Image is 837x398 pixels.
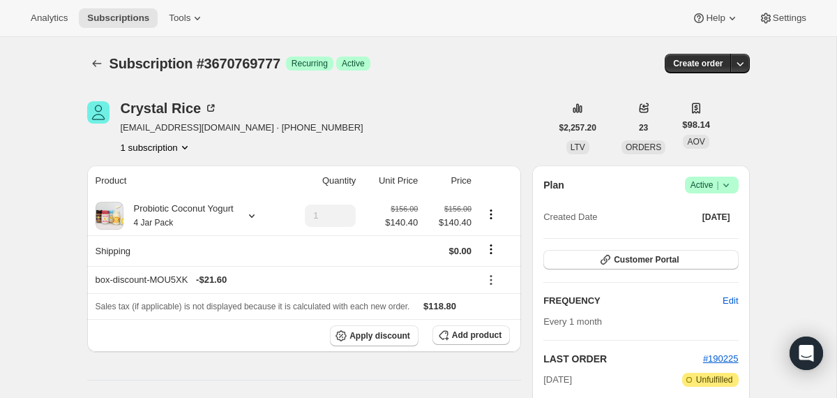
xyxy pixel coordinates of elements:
[543,294,723,308] h2: FREQUENCY
[87,235,283,266] th: Shipping
[543,352,703,366] h2: LAST ORDER
[121,101,218,115] div: Crystal Rice
[349,330,410,341] span: Apply discount
[714,290,746,312] button: Edit
[543,250,738,270] button: Customer Portal
[123,202,234,230] div: Probiotic Coconut Yogurt
[385,216,418,230] span: $140.40
[694,207,739,227] button: [DATE]
[773,13,806,24] span: Settings
[703,353,739,364] a: #190225
[703,352,739,366] button: #190225
[614,254,679,265] span: Customer Portal
[449,246,472,256] span: $0.00
[551,118,605,138] button: $2,257.20
[682,118,710,132] span: $98.14
[283,165,361,196] th: Quantity
[687,137,704,147] span: AOV
[96,302,410,311] span: Sales tax (if applicable) is not displayed because it is calculated with each new order.
[790,337,823,370] div: Open Intercom Messenger
[422,165,476,196] th: Price
[691,178,733,192] span: Active
[631,118,656,138] button: 23
[684,8,747,28] button: Help
[330,325,418,346] button: Apply discount
[571,142,585,152] span: LTV
[751,8,815,28] button: Settings
[134,218,174,228] small: 4 Jar Pack
[706,13,725,24] span: Help
[31,13,68,24] span: Analytics
[426,216,472,230] span: $140.40
[639,122,648,133] span: 23
[480,242,502,257] button: Shipping actions
[160,8,213,28] button: Tools
[480,207,502,222] button: Product actions
[121,121,363,135] span: [EMAIL_ADDRESS][DOMAIN_NAME] · [PHONE_NUMBER]
[96,273,472,287] div: box-discount-MOU5XK
[543,316,602,327] span: Every 1 month
[543,373,572,387] span: [DATE]
[702,212,730,223] span: [DATE]
[169,13,190,24] span: Tools
[360,165,422,196] th: Unit Price
[196,273,227,287] span: - $21.60
[452,330,502,341] span: Add product
[87,165,283,196] th: Product
[432,325,510,345] button: Add product
[110,56,280,71] span: Subscription #3670769777
[673,58,723,69] span: Create order
[423,301,456,311] span: $118.80
[559,122,596,133] span: $2,257.20
[543,210,597,224] span: Created Date
[96,202,123,230] img: product img
[626,142,661,152] span: ORDERS
[79,8,158,28] button: Subscriptions
[716,179,718,191] span: |
[342,58,365,69] span: Active
[444,205,472,213] small: $156.00
[723,294,738,308] span: Edit
[696,374,733,385] span: Unfulfilled
[391,205,418,213] small: $156.00
[292,58,328,69] span: Recurring
[543,178,564,192] h2: Plan
[87,101,110,124] span: Crystal Rice
[22,8,76,28] button: Analytics
[665,54,731,73] button: Create order
[121,140,192,154] button: Product actions
[87,13,149,24] span: Subscriptions
[87,54,107,73] button: Subscriptions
